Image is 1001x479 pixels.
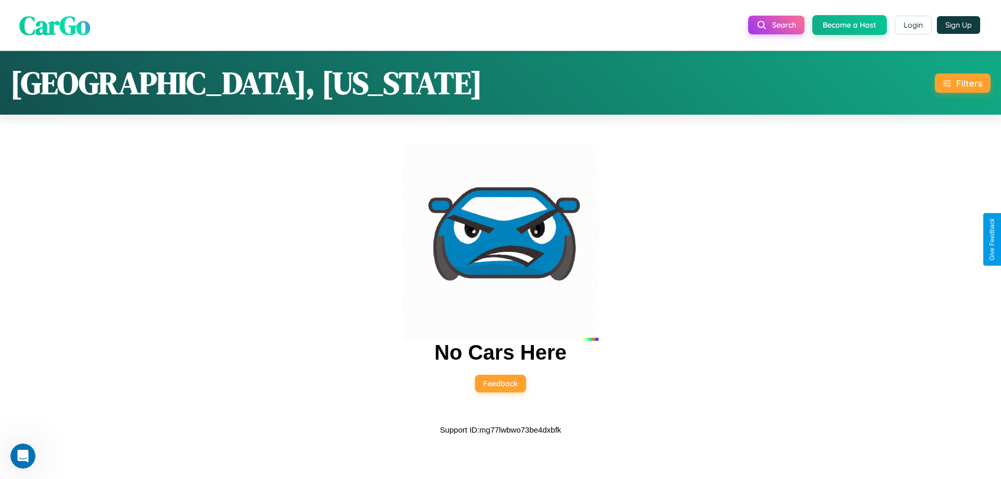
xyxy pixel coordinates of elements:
button: Feedback [475,375,526,392]
button: Sign Up [937,16,980,34]
div: Filters [956,78,982,89]
button: Become a Host [812,15,887,35]
span: Search [772,20,796,30]
h1: [GEOGRAPHIC_DATA], [US_STATE] [10,62,482,104]
img: car [402,145,599,341]
p: Support ID: mg77lwbwo73be4dxbfk [440,423,561,437]
button: Filters [935,73,991,93]
button: Login [895,16,932,34]
div: Give Feedback [988,218,996,261]
iframe: Intercom live chat [10,444,35,469]
h2: No Cars Here [434,341,566,364]
span: CarGo [19,7,90,43]
button: Search [748,16,804,34]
